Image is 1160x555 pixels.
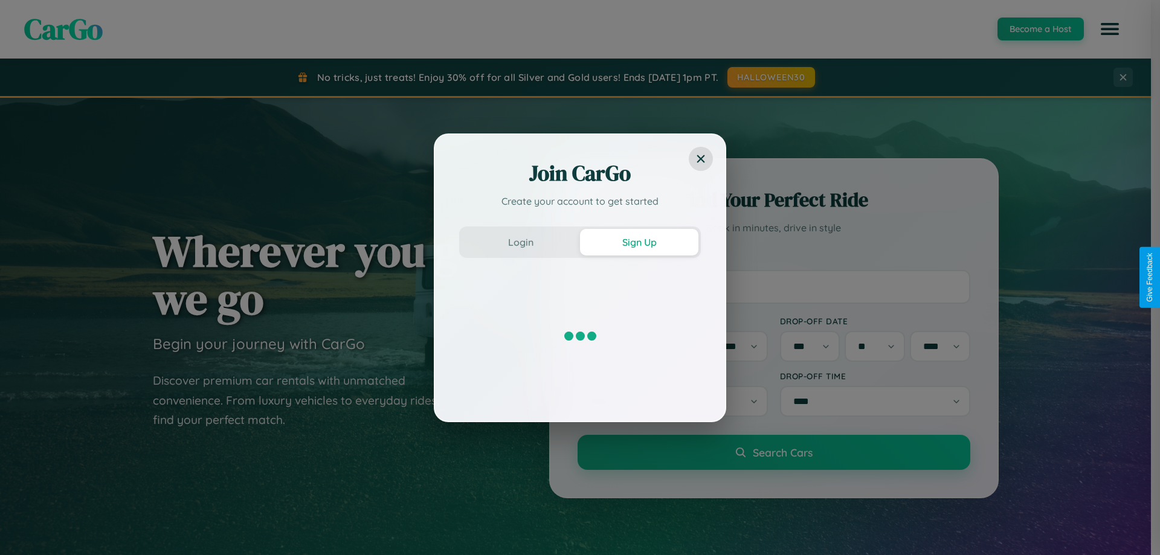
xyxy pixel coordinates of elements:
button: Sign Up [580,229,698,255]
p: Create your account to get started [459,194,701,208]
div: Give Feedback [1145,253,1154,302]
button: Login [462,229,580,255]
h2: Join CarGo [459,159,701,188]
iframe: Intercom live chat [12,514,41,543]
